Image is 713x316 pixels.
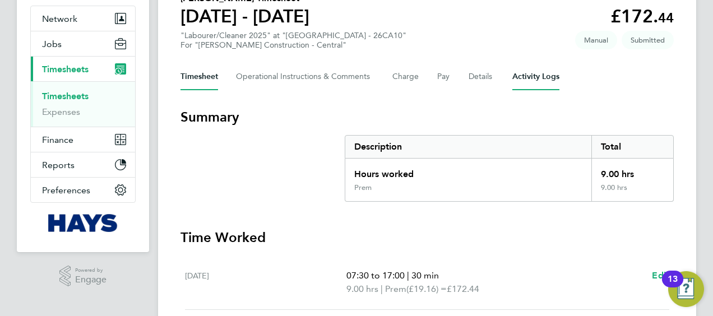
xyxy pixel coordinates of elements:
button: Charge [392,63,419,90]
button: Open Resource Center, 13 new notifications [668,271,704,307]
h3: Time Worked [180,229,674,247]
div: 9.00 hrs [591,183,673,201]
a: Edit [652,269,669,282]
button: Details [469,63,494,90]
span: Jobs [42,39,62,49]
button: Activity Logs [512,63,559,90]
button: Finance [31,127,135,152]
span: Engage [75,275,107,285]
div: 9.00 hrs [591,159,673,183]
button: Operational Instructions & Comments [236,63,374,90]
button: Preferences [31,178,135,202]
span: 07:30 to 17:00 [346,270,405,281]
span: 9.00 hrs [346,284,378,294]
span: 44 [658,10,674,26]
div: 13 [668,279,678,294]
a: Powered byEngage [59,266,107,287]
button: Pay [437,63,451,90]
img: hays-logo-retina.png [48,214,118,232]
div: Summary [345,135,674,202]
span: Network [42,13,77,24]
span: Powered by [75,266,107,275]
h1: [DATE] - [DATE] [180,5,309,27]
span: This timesheet was manually created. [575,31,617,49]
a: Go to home page [30,214,136,232]
span: Finance [42,134,73,145]
div: Prem [354,183,372,192]
span: This timesheet is Submitted. [622,31,674,49]
button: Jobs [31,31,135,56]
div: Description [345,136,591,158]
span: Reports [42,160,75,170]
a: Timesheets [42,91,89,101]
span: Prem [385,282,406,296]
button: Reports [31,152,135,177]
span: 30 min [411,270,439,281]
div: [DATE] [185,269,346,296]
app-decimal: £172. [610,6,674,27]
button: Timesheet [180,63,218,90]
span: Timesheets [42,64,89,75]
button: Timesheets [31,57,135,81]
a: Expenses [42,106,80,117]
button: Network [31,6,135,31]
div: Timesheets [31,81,135,127]
span: Preferences [42,185,90,196]
span: (£19.16) = [406,284,447,294]
h3: Summary [180,108,674,126]
span: £172.44 [447,284,479,294]
div: Total [591,136,673,158]
span: | [381,284,383,294]
div: Hours worked [345,159,591,183]
span: | [407,270,409,281]
div: "Labourer/Cleaner 2025" at "[GEOGRAPHIC_DATA] - 26CA10" [180,31,406,50]
div: For "[PERSON_NAME] Construction - Central" [180,40,406,50]
span: Edit [652,270,669,281]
